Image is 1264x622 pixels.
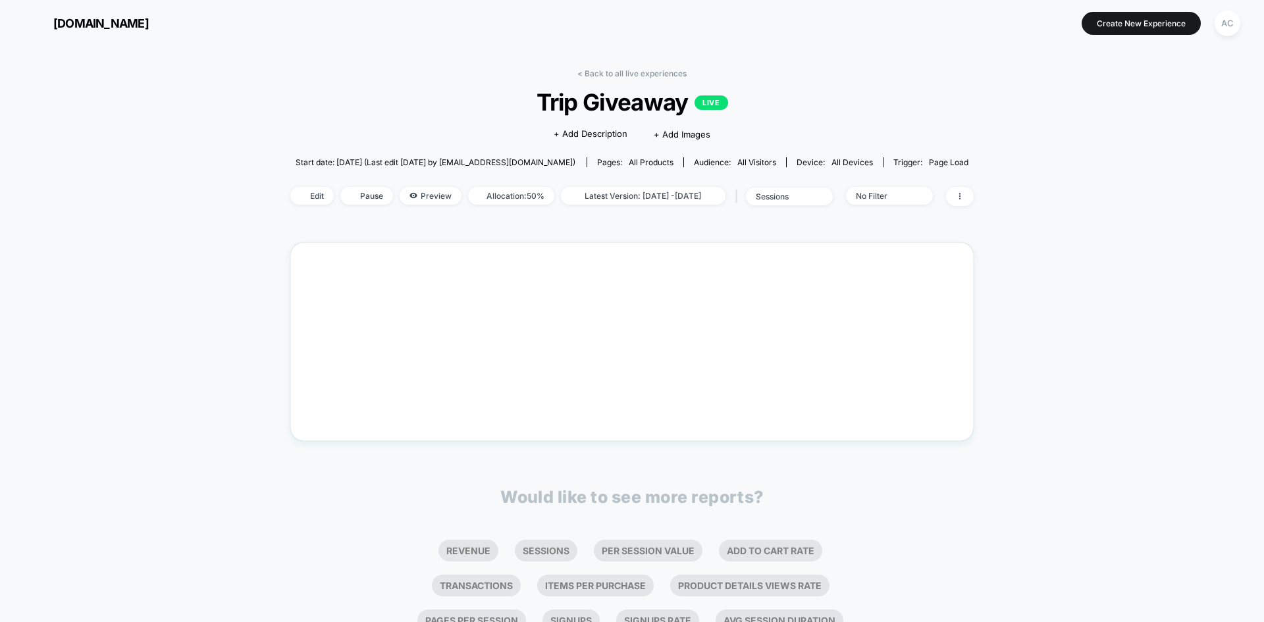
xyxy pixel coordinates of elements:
[856,191,908,201] div: No Filter
[340,187,393,205] span: Pause
[400,187,461,205] span: Preview
[732,187,746,206] span: |
[594,540,702,561] li: Per Session Value
[296,157,575,167] span: Start date: [DATE] (Last edit [DATE] by [EMAIL_ADDRESS][DOMAIN_NAME])
[561,187,725,205] span: Latest Version: [DATE] - [DATE]
[1215,11,1240,36] div: AC
[629,157,673,167] span: all products
[20,13,153,34] button: [DOMAIN_NAME]
[537,575,654,596] li: Items Per Purchase
[53,16,149,30] span: [DOMAIN_NAME]
[893,157,968,167] div: Trigger:
[695,95,727,110] p: LIVE
[929,157,968,167] span: Page Load
[468,187,554,205] span: Allocation: 50%
[432,575,521,596] li: Transactions
[670,575,829,596] li: Product Details Views Rate
[756,192,808,201] div: sessions
[694,157,776,167] div: Audience:
[325,88,939,116] span: Trip Giveaway
[831,157,873,167] span: all devices
[515,540,577,561] li: Sessions
[737,157,776,167] span: All Visitors
[577,68,687,78] a: < Back to all live experiences
[597,157,673,167] div: Pages:
[1082,12,1201,35] button: Create New Experience
[500,487,764,507] p: Would like to see more reports?
[290,187,334,205] span: Edit
[654,129,710,140] span: + Add Images
[786,157,883,167] span: Device:
[719,540,822,561] li: Add To Cart Rate
[554,128,627,141] span: + Add Description
[1211,10,1244,37] button: AC
[438,540,498,561] li: Revenue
